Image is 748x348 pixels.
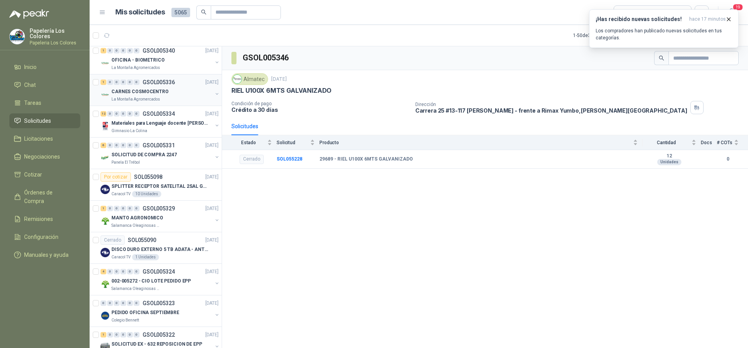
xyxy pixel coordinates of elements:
div: 0 [134,206,139,211]
p: Salamanca Oleaginosas SAS [111,286,161,292]
div: Unidades [657,159,681,165]
div: 0 [120,300,126,306]
p: Gimnasio La Colina [111,128,147,134]
h3: ¡Has recibido nuevas solicitudes! [596,16,686,23]
img: Company Logo [101,153,110,163]
span: Negociaciones [24,152,60,161]
p: DISCO DURO EXTERNO 5 TB ADATA - ANTIGOLPES [111,246,208,253]
p: GSOL005331 [143,143,175,148]
a: Remisiones [9,212,80,226]
span: search [201,9,206,15]
b: 0 [717,155,739,163]
a: CerradoSOL055090[DATE] Company LogoDISCO DURO EXTERNO 5 TB ADATA - ANTIGOLPESCaracol TV1 Unidades [90,232,222,264]
span: Cantidad [642,140,690,145]
p: OFICINA - BIOMETRICO [111,57,165,64]
span: Tareas [24,99,41,107]
p: La Montaña Agromercados [111,96,160,102]
p: [DATE] [205,173,219,181]
span: Licitaciones [24,134,53,143]
p: [DATE] [205,268,219,276]
span: Órdenes de Compra [24,188,73,205]
p: Dirección [415,102,687,107]
span: Manuales y ayuda [24,251,69,259]
p: SOLICITUD EX - 632 REPOSICION DE EPP [111,341,202,348]
div: 0 [114,111,120,117]
div: 6 [101,143,106,148]
a: Negociaciones [9,149,80,164]
div: 0 [134,111,139,117]
th: Solicitud [277,135,319,150]
p: [DATE] [205,300,219,307]
div: 10 Unidades [132,191,161,197]
span: Inicio [24,63,37,71]
th: Estado [222,135,277,150]
p: [DATE] [205,331,219,339]
div: 0 [114,48,120,53]
p: [DATE] [205,47,219,55]
th: Docs [701,135,717,150]
div: 0 [127,269,133,274]
a: Chat [9,78,80,92]
p: [DATE] [271,76,287,83]
span: Remisiones [24,215,53,223]
a: 1 0 0 0 0 0 GSOL005340[DATE] Company LogoOFICINA - BIOMETRICOLa Montaña Agromercados [101,46,220,71]
div: 0 [127,48,133,53]
span: Solicitud [277,140,309,145]
p: Crédito a 30 días [231,106,409,113]
p: Caracol TV [111,191,131,197]
th: Producto [319,135,642,150]
h3: GSOL005346 [243,52,290,64]
div: 0 [120,143,126,148]
img: Company Logo [101,248,110,257]
p: CARNES COSMOCENTRO [111,88,169,95]
p: SOL055098 [134,174,162,180]
p: Panela El Trébol [111,159,140,166]
div: 0 [107,206,113,211]
p: SOL055090 [128,237,156,243]
a: 1 0 0 0 0 0 GSOL005336[DATE] Company LogoCARNES COSMOCENTROLa Montaña Agromercados [101,78,220,102]
span: Estado [231,140,266,145]
span: hace 17 minutos [689,16,726,23]
div: 0 [127,143,133,148]
p: Los compradores han publicado nuevas solicitudes en tus categorías. [596,27,732,41]
p: Papelería Los Colores [30,28,80,39]
span: Cotizar [24,170,42,179]
p: 002-005272 - CIO LOTE PEDIDO EPP [111,277,191,285]
p: GSOL005340 [143,48,175,53]
div: 1 [101,206,106,211]
a: Configuración [9,230,80,244]
p: GSOL005324 [143,269,175,274]
span: Chat [24,81,36,89]
div: 0 [107,48,113,53]
div: 0 [107,111,113,117]
div: 0 [107,332,113,337]
div: 12 [101,111,106,117]
span: Producto [319,140,632,145]
div: 0 [127,206,133,211]
div: Todas [619,8,635,17]
span: 19 [732,4,743,11]
div: 1 [101,48,106,53]
p: Papeleria Los Colores [30,41,80,45]
a: Tareas [9,95,80,110]
div: 0 [127,332,133,337]
div: 0 [107,143,113,148]
div: 1 [101,79,106,85]
a: 12 0 0 0 0 0 GSOL005334[DATE] Company LogoMateriales para Lenguaje docente [PERSON_NAME]Gimnasio ... [101,109,220,134]
div: 0 [134,79,139,85]
b: SOL055228 [277,156,302,162]
a: 6 0 0 0 0 0 GSOL005331[DATE] Company LogoSOLICITUD DE COMPRA 2247Panela El Trébol [101,141,220,166]
div: 0 [120,269,126,274]
div: 0 [114,332,120,337]
div: 0 [120,79,126,85]
img: Company Logo [233,75,242,83]
div: 0 [101,300,106,306]
img: Company Logo [101,311,110,320]
p: [DATE] [205,110,219,118]
span: 5065 [171,8,190,17]
div: 0 [120,206,126,211]
p: [DATE] [205,237,219,244]
p: GSOL005334 [143,111,175,117]
p: Caracol TV [111,254,131,260]
img: Company Logo [101,216,110,226]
